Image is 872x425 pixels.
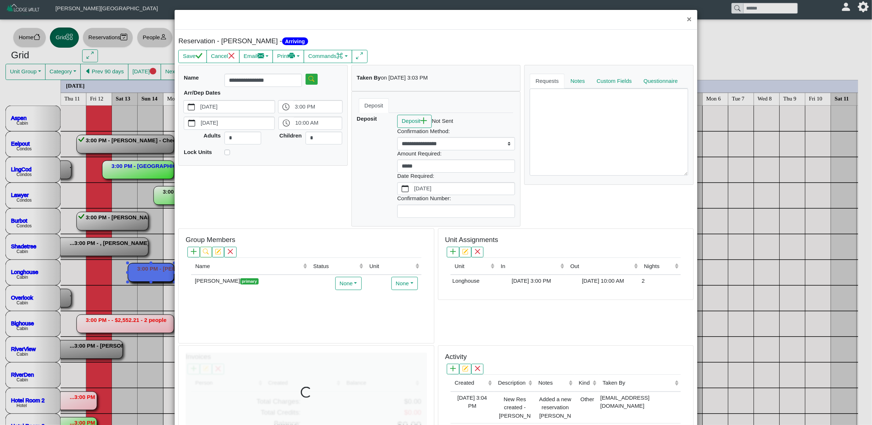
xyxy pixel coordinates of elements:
svg: x [228,52,235,59]
button: x [471,247,484,257]
div: Description [498,379,527,387]
button: pencil square [459,247,471,257]
h5: Reservation - [PERSON_NAME] - [178,37,434,45]
svg: plus [420,117,427,124]
div: [DATE] 3:00 PM [499,277,565,285]
svg: search [309,76,314,82]
div: [DATE] 10:00 AM [568,277,638,285]
div: Unit [455,262,489,271]
h6: Confirmation Method: [397,128,515,135]
svg: plus [450,249,456,254]
svg: plus [450,366,456,371]
h6: Amount Required: [397,150,515,157]
div: In [501,262,558,271]
div: Nights [644,262,673,271]
div: New Res created - [PERSON_NAME] [496,394,533,421]
b: Adults [204,132,221,139]
a: Custom Fields [591,74,638,88]
button: search [306,74,318,84]
td: [EMAIL_ADDRESS][DOMAIN_NAME] [599,392,681,424]
svg: calendar [188,120,195,127]
svg: calendar [188,103,195,110]
a: Deposit [359,98,389,113]
button: Depositplus [397,115,432,128]
b: Lock Units [184,149,212,155]
svg: command [336,52,343,59]
button: Commandscommand [304,50,352,63]
button: calendar [398,183,413,195]
button: arrows angle expand [352,50,368,63]
h6: Date Required: [397,173,515,179]
label: [DATE] [413,183,515,195]
td: Longhouse [450,275,497,287]
td: 2 [640,275,681,287]
button: clock [279,117,294,129]
b: Children [280,132,302,139]
label: [DATE] [199,117,274,129]
button: calendar [184,117,199,129]
button: Emailenvelope fill [239,50,273,63]
button: plus [447,247,459,257]
svg: check [196,52,203,59]
b: Deposit [357,116,377,122]
svg: pencil square [462,366,468,371]
svg: x [475,366,481,371]
h5: Unit Assignments [445,236,498,244]
button: Cancelx [207,50,240,63]
div: Other [577,394,597,404]
svg: clock [282,103,289,110]
div: Added a new reservation [PERSON_NAME] arriving [DATE][DATE] for 2 nights [536,394,573,421]
svg: arrows angle expand [356,52,363,59]
a: Questionnaire [638,74,683,88]
b: Taken By [357,74,381,81]
div: Notes [539,379,567,387]
label: 10:00 AM [294,117,342,129]
div: Out [570,262,632,271]
svg: calendar [402,185,409,192]
i: on [DATE] 3:03 PM [381,74,428,81]
button: Close [681,10,697,29]
b: Name [184,74,199,81]
h5: Activity [445,353,467,361]
button: pencil square [459,364,471,374]
svg: printer fill [288,52,295,59]
svg: pencil square [462,249,468,254]
button: clock [278,100,293,113]
button: x [471,364,484,374]
b: Arr/Dep Dates [184,89,220,96]
svg: clock [283,120,290,127]
label: 3:00 PM [293,100,342,113]
button: Savecheck [178,50,207,63]
a: Notes [565,74,591,88]
a: Requests [530,74,565,88]
svg: envelope fill [258,52,264,59]
label: [DATE] [199,100,275,113]
button: plus [447,364,459,374]
button: Printprinter fill [273,50,304,63]
svg: x [475,249,481,254]
div: Kind [579,379,591,387]
h6: Confirmation Number: [397,195,515,202]
div: Taken By [603,379,673,387]
i: Not Sent [432,118,453,124]
button: calendar [184,100,199,113]
div: [DATE] 3:04 PM [452,394,492,410]
div: Created [455,379,486,387]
